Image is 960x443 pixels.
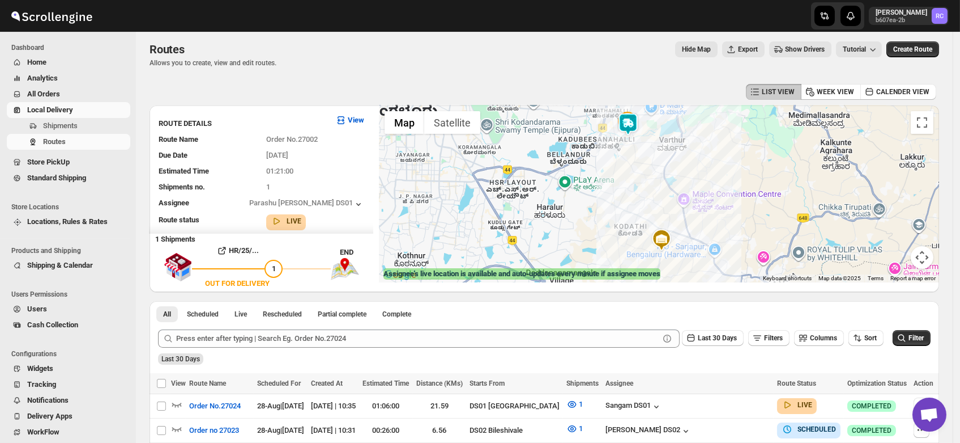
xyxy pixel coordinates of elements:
[382,268,419,282] img: Google
[560,395,590,414] button: 1
[257,426,304,434] span: 28-Aug | [DATE]
[159,199,189,207] span: Assignee
[27,412,72,420] span: Delivery Apps
[7,301,130,317] button: Users
[43,121,78,130] span: Shipments
[675,41,718,57] button: Map action label
[192,242,283,260] button: HR/25/...
[782,424,836,435] button: SCHEDULED
[311,425,356,436] div: [DATE] | 10:31
[348,116,364,124] b: View
[7,393,130,408] button: Notifications
[797,425,836,433] b: SCHEDULED
[7,118,130,134] button: Shipments
[764,334,783,342] span: Filters
[164,245,192,289] img: shop.svg
[763,275,812,282] button: Keyboard shortcuts
[159,135,198,144] span: Route Name
[187,310,219,319] span: Scheduled
[11,349,130,358] span: Configurations
[318,310,366,319] span: Partial complete
[263,310,302,319] span: Rescheduled
[801,84,861,100] button: WEEK VIEW
[150,43,185,56] span: Routes
[7,134,130,150] button: Routes
[566,379,599,387] span: Shipments
[579,424,583,433] span: 1
[266,151,288,159] span: [DATE]
[416,425,463,436] div: 6.56
[27,74,58,82] span: Analytics
[27,217,108,226] span: Locations, Rules & Rates
[27,320,78,329] span: Cash Collection
[836,41,882,57] button: Tutorial
[470,400,560,412] div: DS01 [GEOGRAPHIC_DATA]
[161,355,200,363] span: Last 30 Days
[698,334,737,342] span: Last 30 Days
[362,425,409,436] div: 00:26:00
[43,137,66,146] span: Routes
[159,118,326,129] h3: ROUTE DETAILS
[810,334,837,342] span: Columns
[189,400,241,412] span: Order No.27024
[7,361,130,377] button: Widgets
[27,158,70,166] span: Store PickUp
[914,379,933,387] span: Action
[818,275,861,281] span: Map data ©2025
[27,364,53,373] span: Widgets
[893,45,932,54] span: Create Route
[159,151,187,159] span: Due Date
[176,330,659,348] input: Press enter after typing | Search Eg. Order No.27024
[746,84,801,100] button: LIST VIEW
[682,330,744,346] button: Last 30 Days
[27,428,59,436] span: WorkFlow
[893,330,931,346] button: Filter
[234,310,247,319] span: Live
[382,310,411,319] span: Complete
[748,330,790,346] button: Filters
[182,421,246,440] button: Order no 27023
[738,45,758,54] span: Export
[470,425,560,436] div: DS02 Bileshivale
[579,400,583,408] span: 1
[762,87,795,96] span: LIST VIEW
[266,183,270,191] span: 1
[936,12,944,20] text: RC
[205,278,270,289] div: OUT FOR DELIVERY
[890,275,936,281] a: Report a map error
[876,87,929,96] span: CALENDER VIEW
[616,112,639,134] div: 1
[7,86,130,102] button: All Orders
[722,41,765,57] button: Export
[7,70,130,86] button: Analytics
[266,135,318,144] span: Order No.27002
[163,310,171,319] span: All
[605,425,692,437] button: [PERSON_NAME] DS02
[11,290,130,299] span: Users Permissions
[9,2,94,30] img: ScrollEngine
[7,258,130,273] button: Shipping & Calendar
[682,45,711,54] span: Hide Map
[159,167,209,175] span: Estimated Time
[383,268,660,280] label: Assignee's live location is available and auto-updates every minute if assignee moves
[249,199,364,210] button: Parashu [PERSON_NAME] DS01
[382,268,419,282] a: Open this area in Google Maps (opens a new window)
[7,377,130,393] button: Tracking
[266,167,293,175] span: 01:21:00
[159,183,205,191] span: Shipments no.
[876,8,927,17] p: [PERSON_NAME]
[156,306,178,322] button: All routes
[817,87,854,96] span: WEEK VIEW
[27,396,69,404] span: Notifications
[27,305,47,313] span: Users
[311,400,356,412] div: [DATE] | 10:35
[876,17,927,24] p: b607ea-2b
[848,330,884,346] button: Sort
[27,58,46,66] span: Home
[860,84,936,100] button: CALENDER VIEW
[932,8,948,24] span: Rahul Chopra
[864,334,877,342] span: Sort
[869,7,949,25] button: User menu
